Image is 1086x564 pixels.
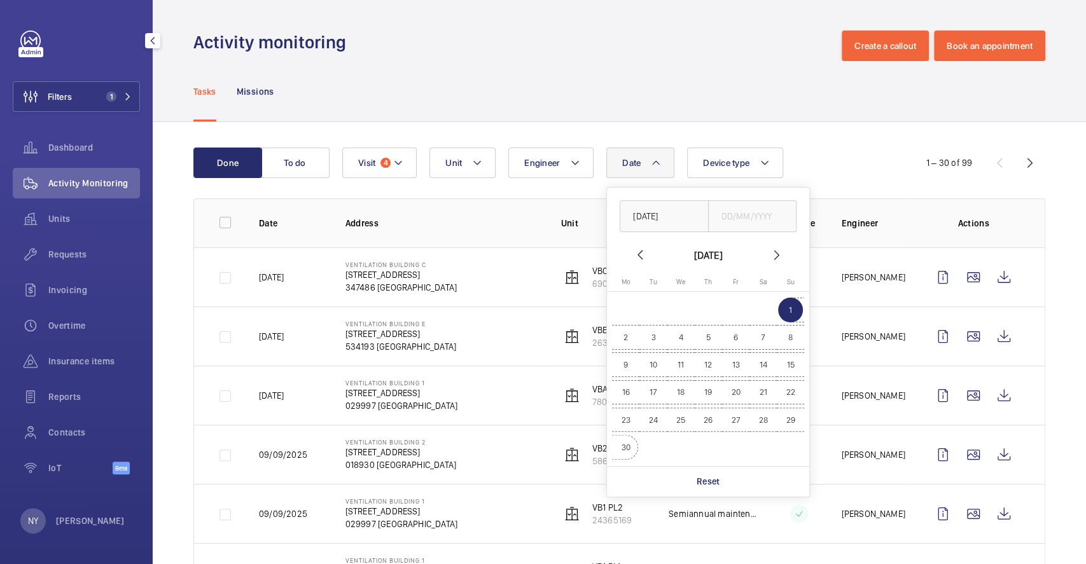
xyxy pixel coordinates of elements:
[841,271,905,284] p: [PERSON_NAME]
[592,324,634,336] p: VBE E1
[777,406,804,434] button: June 29, 2025
[48,248,140,261] span: Requests
[592,277,633,290] p: 69079988
[777,351,804,378] button: June 15, 2025
[345,497,457,505] p: Ventilation Building 1
[193,148,262,178] button: Done
[695,324,722,351] button: June 5, 2025
[749,378,777,406] button: June 21, 2025
[345,261,457,268] p: Ventilation Building C
[669,325,693,350] span: 4
[261,148,330,178] button: To do
[622,158,641,168] span: Date
[345,438,456,446] p: Ventilation Building 2
[697,475,720,488] p: Reset
[592,442,632,455] p: VB2 SL1
[508,148,594,178] button: Engineer
[345,268,457,281] p: [STREET_ADDRESS]
[667,324,695,351] button: June 4, 2025
[345,320,456,327] p: Ventilation Building E
[48,177,140,189] span: Activity Monitoring
[345,379,457,387] p: Ventilation Building 1
[723,325,748,350] span: 6
[667,406,695,434] button: June 25, 2025
[787,278,795,286] span: Su
[841,217,907,230] p: Engineer
[841,507,905,520] p: [PERSON_NAME]
[928,217,1019,230] p: Actions
[259,507,307,520] p: 09/09/2025
[237,85,274,98] p: Missions
[592,395,632,408] p: 78095357
[703,158,749,168] span: Device type
[669,408,693,432] span: 25
[564,506,580,521] img: elevator.svg
[345,399,457,412] p: 029997 [GEOGRAPHIC_DATA]
[48,141,140,154] span: Dashboard
[561,217,649,230] p: Unit
[113,462,130,474] span: Beta
[429,148,496,178] button: Unit
[778,352,803,377] span: 15
[751,325,776,350] span: 7
[704,278,712,286] span: Th
[612,324,639,351] button: June 2, 2025
[345,556,457,564] p: Ventilation Building 1
[778,325,803,350] span: 8
[669,507,756,520] p: Semiannual maintenance
[259,271,284,284] p: [DATE]
[612,406,639,434] button: June 23, 2025
[667,351,695,378] button: June 11, 2025
[380,158,391,168] span: 4
[622,278,630,286] span: Mo
[445,158,462,168] span: Unit
[694,247,723,263] div: [DATE]
[564,329,580,344] img: elevator.svg
[106,92,116,102] span: 1
[613,380,638,405] span: 16
[669,380,693,405] span: 18
[650,278,657,286] span: Tu
[676,278,686,286] span: We
[358,158,375,168] span: Visit
[613,435,638,460] span: 30
[722,378,749,406] button: June 20, 2025
[592,501,632,514] p: VB1 PL2
[723,352,748,377] span: 13
[620,200,709,232] input: DD/MM/YYYY
[842,31,929,61] button: Create a callout
[751,380,776,405] span: 21
[48,90,72,103] span: Filters
[345,458,456,471] p: 018930 [GEOGRAPHIC_DATA]
[613,408,638,432] span: 23
[749,406,777,434] button: June 28, 2025
[606,148,674,178] button: Date
[639,351,667,378] button: June 10, 2025
[524,158,560,168] span: Engineer
[193,85,216,98] p: Tasks
[641,380,666,405] span: 17
[696,325,721,350] span: 5
[259,217,325,230] p: Date
[778,298,803,322] span: 1
[592,514,632,526] p: 24365169
[778,380,803,405] span: 22
[48,355,140,368] span: Insurance items
[564,270,580,285] img: elevator.svg
[760,278,767,286] span: Sa
[778,408,803,432] span: 29
[259,389,284,402] p: [DATE]
[612,378,639,406] button: June 16, 2025
[841,389,905,402] p: [PERSON_NAME]
[749,351,777,378] button: June 14, 2025
[612,351,639,378] button: June 9, 2025
[592,265,633,277] p: VBC C1
[841,330,905,343] p: [PERSON_NAME]
[56,514,125,527] p: [PERSON_NAME]
[345,518,457,530] p: 029997 [GEOGRAPHIC_DATA]
[722,406,749,434] button: June 27, 2025
[639,378,667,406] button: June 17, 2025
[722,351,749,378] button: June 13, 2025
[669,352,693,377] span: 11
[48,462,113,474] span: IoT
